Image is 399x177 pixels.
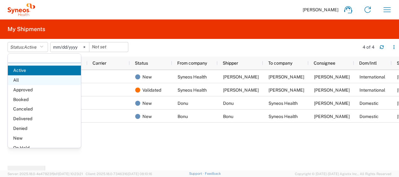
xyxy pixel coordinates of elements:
[314,61,335,66] span: Consignee
[142,83,161,97] span: Validated
[8,95,81,105] span: Booked
[142,110,152,123] span: New
[269,101,298,106] span: Syneos Health
[303,7,338,13] span: [PERSON_NAME]
[178,74,207,79] span: Syneos Health
[359,74,385,79] span: International
[8,66,81,75] span: Active
[8,124,81,133] span: Denied
[178,101,188,106] span: Donu
[268,61,292,66] span: To company
[269,74,304,79] span: Erika Scheidl
[223,61,238,66] span: Shipper
[359,114,379,119] span: Domestic
[314,101,350,106] span: Antoine Kouwonou
[8,42,48,52] button: Status:Active
[189,172,205,175] a: Support
[205,172,221,175] a: Feedback
[314,88,350,93] span: Eszter Pollermann
[359,101,379,106] span: Domestic
[93,61,106,66] span: Carrier
[359,61,377,66] span: Dom/Intl
[295,171,391,177] span: Copyright © [DATE]-[DATE] Agistix Inc., All Rights Reserved
[223,114,233,119] span: Bonu
[58,172,83,176] span: [DATE] 10:23:21
[128,172,152,176] span: [DATE] 08:10:16
[24,45,37,50] span: Active
[8,172,83,176] span: Server: 2025.18.0-4e47823f9d1
[363,44,375,50] div: 4 of 4
[86,172,152,176] span: Client: 2025.18.0-7346316
[223,74,259,79] span: Antoine Kouwonou
[223,88,259,93] span: Antoine Kouwonou
[8,75,81,85] span: All
[142,70,152,83] span: New
[89,42,128,52] input: Not set
[8,114,81,124] span: Delivered
[51,42,89,52] input: Not set
[314,114,350,119] span: Antoine Kouwonou
[177,61,207,66] span: From company
[135,61,148,66] span: Status
[142,97,152,110] span: New
[8,104,81,114] span: Canceled
[314,74,350,79] span: Erika Scheidl
[8,143,81,153] span: On Hold
[8,85,81,95] span: Approved
[178,88,207,93] span: Syneos Health
[223,101,234,106] span: Donu
[269,114,298,119] span: Syneos Health
[269,88,304,93] span: Eszter Pollermann
[178,114,188,119] span: Bonu
[359,88,385,93] span: International
[8,133,81,143] span: New
[8,25,45,33] h2: My Shipments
